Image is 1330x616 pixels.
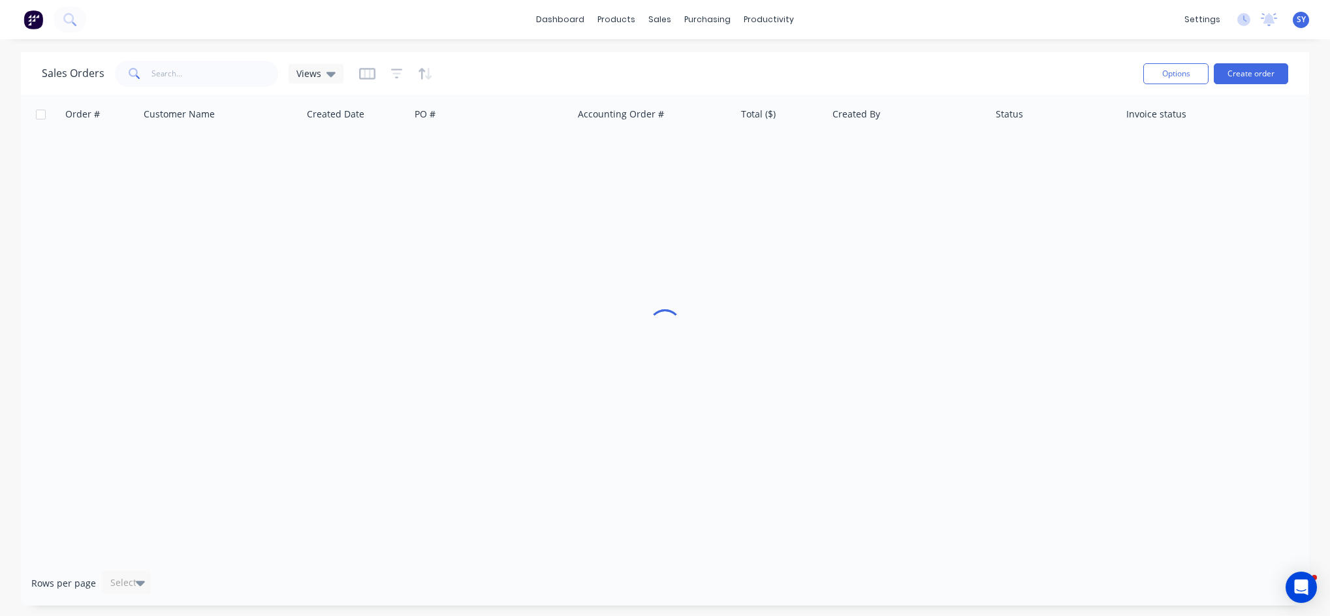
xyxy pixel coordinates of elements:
div: productivity [737,10,800,29]
span: Views [296,67,321,80]
span: Rows per page [31,577,96,590]
input: Search... [151,61,279,87]
div: Open Intercom Messenger [1286,572,1317,603]
img: Factory [24,10,43,29]
div: settings [1178,10,1227,29]
div: Customer Name [144,108,215,121]
h1: Sales Orders [42,67,104,80]
div: Status [996,108,1023,121]
a: dashboard [530,10,591,29]
div: sales [642,10,678,29]
div: products [591,10,642,29]
div: purchasing [678,10,737,29]
div: Order # [65,108,100,121]
div: Invoice status [1126,108,1186,121]
button: Create order [1214,63,1288,84]
div: Created Date [307,108,364,121]
button: Options [1143,63,1209,84]
span: SY [1297,14,1306,25]
div: PO # [415,108,435,121]
div: Accounting Order # [578,108,664,121]
div: Total ($) [741,108,776,121]
div: Select... [110,576,144,589]
div: Created By [832,108,880,121]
